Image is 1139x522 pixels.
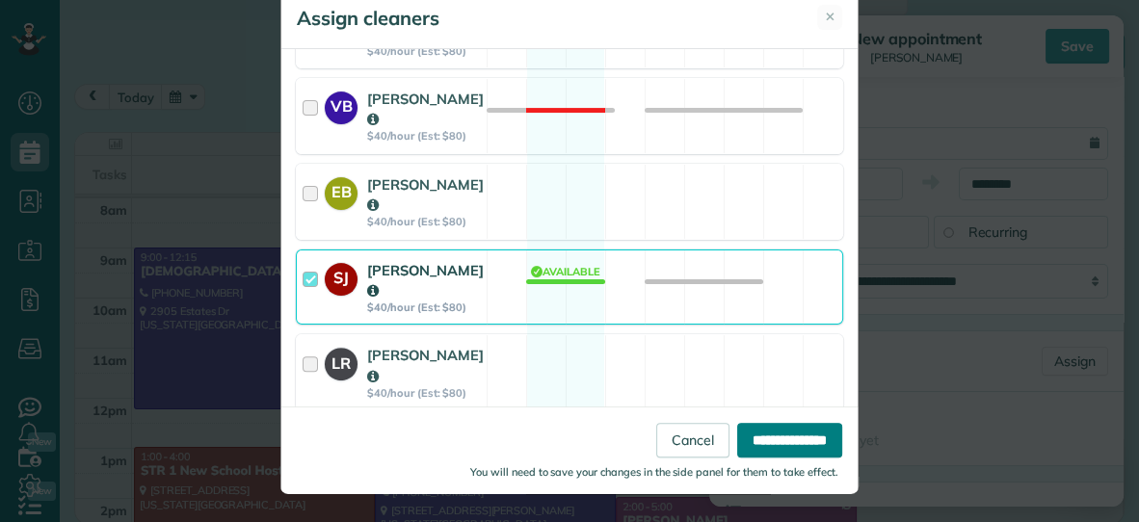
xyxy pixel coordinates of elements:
[325,91,358,118] strong: VB
[297,5,439,32] h5: Assign cleaners
[367,300,484,314] strong: $40/hour (Est: $80)
[470,465,838,479] small: You will need to save your changes in the side panel for them to take effect.
[325,263,358,290] strong: SJ
[367,90,484,128] strong: [PERSON_NAME]
[367,261,484,300] strong: [PERSON_NAME]
[825,8,835,26] span: ✕
[367,215,484,228] strong: $40/hour (Est: $80)
[325,177,358,204] strong: EB
[367,44,484,58] strong: $40/hour (Est: $80)
[656,423,729,457] a: Cancel
[367,175,484,214] strong: [PERSON_NAME]
[367,129,484,143] strong: $40/hour (Est: $80)
[367,346,484,384] strong: [PERSON_NAME]
[325,348,358,375] strong: LR
[367,386,484,400] strong: $40/hour (Est: $80)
